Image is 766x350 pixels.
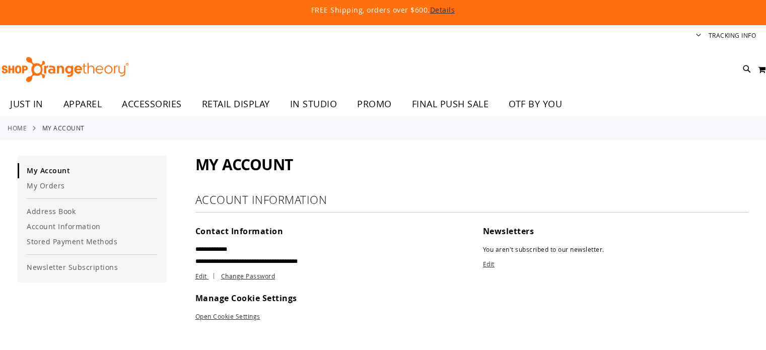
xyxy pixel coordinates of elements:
a: Tracking Info [709,31,756,40]
a: My Orders [18,178,166,193]
a: Stored Payment Methods [18,234,166,249]
a: ACCESSORIES [112,93,192,116]
span: Edit [195,272,207,280]
button: Account menu [696,31,701,41]
span: PROMO [357,93,392,115]
span: JUST IN [10,93,43,115]
span: APPAREL [63,93,102,115]
a: PROMO [347,93,402,116]
span: ACCESSORIES [122,93,182,115]
p: FREE Shipping, orders over $600. [81,5,685,15]
span: My Account [195,154,293,175]
a: Edit [195,272,220,280]
a: IN STUDIO [280,93,347,116]
span: Contact Information [195,226,284,237]
a: OTF BY YOU [499,93,572,116]
a: Edit [483,260,495,268]
a: Change Password [221,272,275,280]
a: Newsletter Subscriptions [18,260,166,275]
span: Newsletters [483,226,534,237]
span: RETAIL DISPLAY [202,93,270,115]
span: OTF BY YOU [509,93,562,115]
a: My Account [18,163,166,178]
strong: My Account [42,123,85,132]
a: Details [430,5,455,15]
span: IN STUDIO [290,93,337,115]
span: FINAL PUSH SALE [412,93,489,115]
p: You aren't subscribed to our newsletter. [483,243,748,255]
strong: Account Information [195,192,327,207]
a: Account Information [18,219,166,234]
span: Manage Cookie Settings [195,293,297,304]
a: Address Book [18,204,166,219]
a: Home [8,123,27,132]
a: RETAIL DISPLAY [192,93,280,116]
a: Open Cookie Settings [195,312,260,320]
a: FINAL PUSH SALE [402,93,499,116]
a: APPAREL [53,93,112,116]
